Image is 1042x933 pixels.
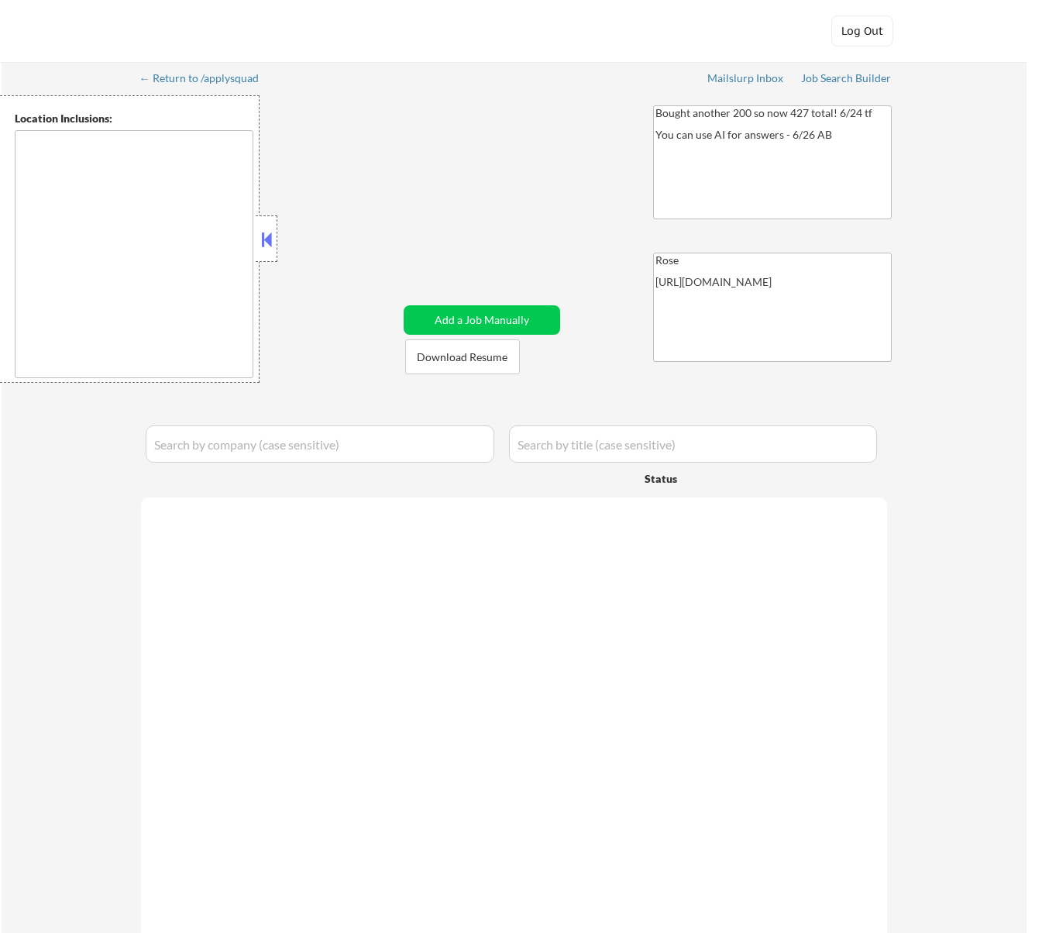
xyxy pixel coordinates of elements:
button: Log Out [831,15,893,46]
div: Location Inclusions: [15,111,253,126]
div: ← Return to /applysquad [139,73,273,84]
input: Search by company (case sensitive) [146,425,494,463]
div: Status [645,464,778,492]
a: ← Return to /applysquad [139,72,273,88]
button: Download Resume [405,339,520,374]
input: Search by title (case sensitive) [509,425,877,463]
a: Mailslurp Inbox [707,72,785,88]
div: Mailslurp Inbox [707,73,785,84]
button: Add a Job Manually [404,305,560,335]
div: Job Search Builder [801,73,892,84]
